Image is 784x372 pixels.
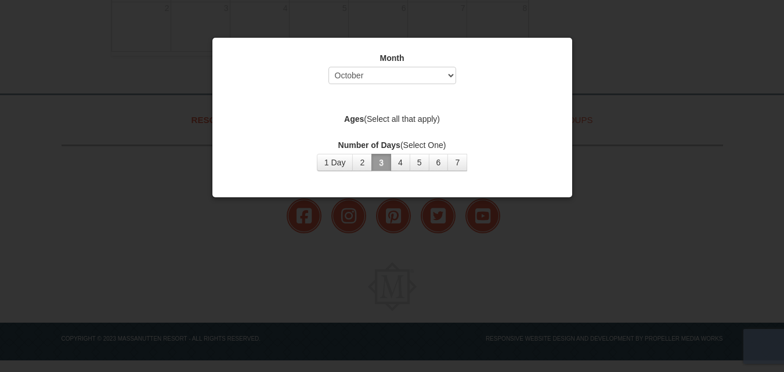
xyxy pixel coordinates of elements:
button: 4 [391,154,410,171]
button: 3 [371,154,391,171]
strong: Ages [344,114,364,124]
strong: Month [380,53,404,63]
button: 1 Day [317,154,353,171]
button: 5 [410,154,429,171]
label: (Select One) [227,139,558,151]
button: 2 [352,154,372,171]
button: 7 [447,154,467,171]
strong: Number of Days [338,140,400,150]
label: (Select all that apply) [227,113,558,125]
button: 6 [429,154,449,171]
